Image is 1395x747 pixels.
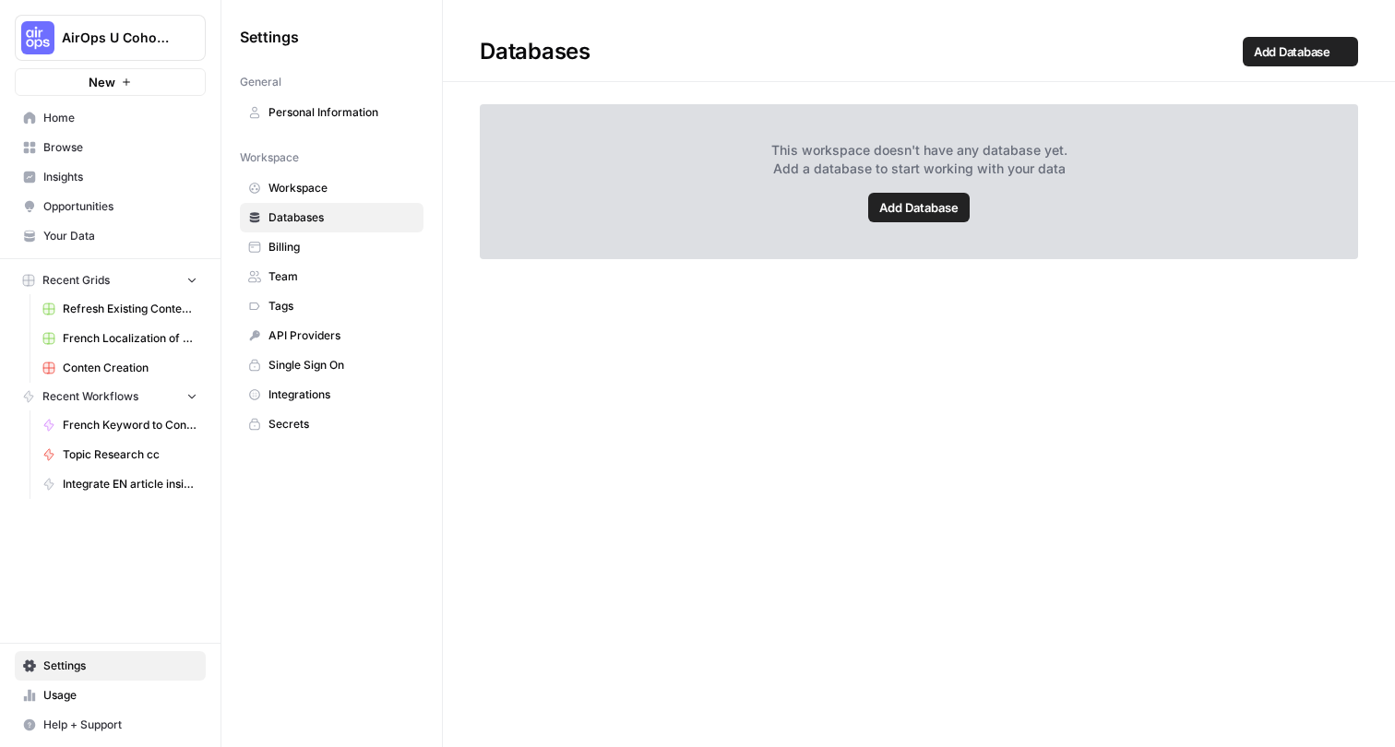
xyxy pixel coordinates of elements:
[21,21,54,54] img: AirOps U Cohort 1 Logo
[63,301,197,317] span: Refresh Existing Content (1)
[268,268,415,285] span: Team
[15,162,206,192] a: Insights
[268,209,415,226] span: Databases
[15,383,206,410] button: Recent Workflows
[240,203,423,232] a: Databases
[43,687,197,704] span: Usage
[268,104,415,121] span: Personal Information
[268,327,415,344] span: API Providers
[240,380,423,409] a: Integrations
[1243,37,1358,66] a: Add Database
[240,409,423,439] a: Secrets
[34,324,206,353] a: French Localization of EN Articles
[879,198,959,217] span: Add Database
[43,228,197,244] span: Your Data
[240,350,423,380] a: Single Sign On
[268,357,415,373] span: Single Sign On
[443,37,1395,66] div: Databases
[268,386,415,403] span: Integrations
[15,103,206,133] a: Home
[240,98,423,127] a: Personal Information
[15,133,206,162] a: Browse
[63,330,197,347] span: French Localization of EN Articles
[240,74,281,90] span: General
[240,232,423,262] a: Billing
[63,417,197,433] span: French Keyword to Content Brief
[771,141,1067,178] span: This workspace doesn't have any database yet. Add a database to start working with your data
[89,73,115,91] span: New
[868,193,970,222] a: Add Database
[43,658,197,674] span: Settings
[43,169,197,185] span: Insights
[15,15,206,61] button: Workspace: AirOps U Cohort 1
[63,476,197,492] span: Integrate EN article insights into French outline
[240,291,423,321] a: Tags
[240,173,423,203] a: Workspace
[34,440,206,469] a: Topic Research cc
[43,139,197,156] span: Browse
[15,710,206,740] button: Help + Support
[34,469,206,499] a: Integrate EN article insights into French outline
[15,267,206,294] button: Recent Grids
[240,321,423,350] a: API Providers
[240,262,423,291] a: Team
[15,681,206,710] a: Usage
[42,272,110,289] span: Recent Grids
[34,294,206,324] a: Refresh Existing Content (1)
[42,388,138,405] span: Recent Workflows
[15,651,206,681] a: Settings
[63,360,197,376] span: Conten Creation
[43,717,197,733] span: Help + Support
[268,416,415,433] span: Secrets
[15,68,206,96] button: New
[268,239,415,255] span: Billing
[62,29,173,47] span: AirOps U Cohort 1
[1254,42,1330,61] span: Add Database
[43,110,197,126] span: Home
[268,298,415,314] span: Tags
[15,221,206,251] a: Your Data
[240,149,299,166] span: Workspace
[15,192,206,221] a: Opportunities
[240,26,299,48] span: Settings
[268,180,415,196] span: Workspace
[34,353,206,383] a: Conten Creation
[63,446,197,463] span: Topic Research cc
[34,410,206,440] a: French Keyword to Content Brief
[43,198,197,215] span: Opportunities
